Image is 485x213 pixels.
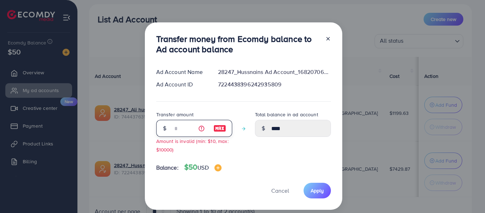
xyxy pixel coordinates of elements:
div: Ad Account Name [151,68,213,76]
span: Balance: [156,164,179,172]
div: 28247_Hussnains Ad Account_1682070647889 [212,68,336,76]
img: image [213,124,226,133]
iframe: Chat [455,181,480,208]
img: image [214,164,222,171]
h3: Transfer money from Ecomdy balance to Ad account balance [156,34,320,54]
div: Ad Account ID [151,80,213,89]
div: 7224438396242935809 [212,80,336,89]
label: Total balance in ad account [255,111,318,118]
small: Amount is invalid (min: $10, max: $10000) [156,138,229,153]
button: Cancel [262,183,298,198]
span: Cancel [271,187,289,195]
h4: $50 [184,163,222,172]
span: USD [197,164,208,171]
button: Apply [304,183,331,198]
span: Apply [311,187,324,194]
label: Transfer amount [156,111,194,118]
